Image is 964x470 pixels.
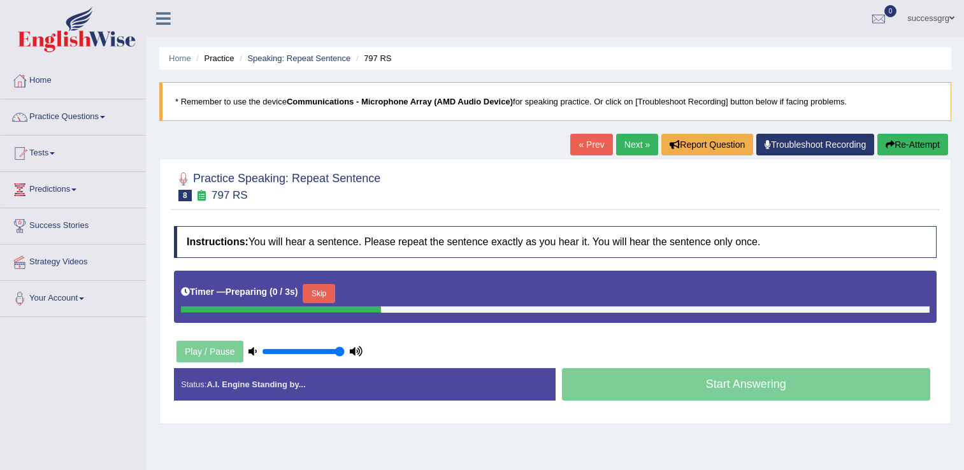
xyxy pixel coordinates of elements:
[174,368,556,401] div: Status:
[1,136,146,167] a: Tests
[193,52,234,64] li: Practice
[273,287,295,297] b: 0 / 3s
[247,53,350,63] a: Speaking: Repeat Sentence
[206,380,305,389] strong: A.I. Engine Standing by...
[174,169,380,201] h2: Practice Speaking: Repeat Sentence
[756,134,874,155] a: Troubleshoot Recording
[661,134,753,155] button: Report Question
[212,189,248,201] small: 797 RS
[226,287,267,297] b: Preparing
[1,63,146,95] a: Home
[159,82,951,121] blockquote: * Remember to use the device for speaking practice. Or click on [Troubleshoot Recording] button b...
[270,287,273,297] b: (
[884,5,897,17] span: 0
[570,134,612,155] a: « Prev
[303,284,335,303] button: Skip
[353,52,392,64] li: 797 RS
[1,208,146,240] a: Success Stories
[181,287,298,297] h5: Timer —
[195,190,208,202] small: Exam occurring question
[287,97,513,106] b: Communications - Microphone Array (AMD Audio Device)
[1,245,146,276] a: Strategy Videos
[295,287,298,297] b: )
[616,134,658,155] a: Next »
[174,226,937,258] h4: You will hear a sentence. Please repeat the sentence exactly as you hear it. You will hear the se...
[1,99,146,131] a: Practice Questions
[1,172,146,204] a: Predictions
[178,190,192,201] span: 8
[877,134,948,155] button: Re-Attempt
[1,281,146,313] a: Your Account
[187,236,248,247] b: Instructions:
[169,53,191,63] a: Home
